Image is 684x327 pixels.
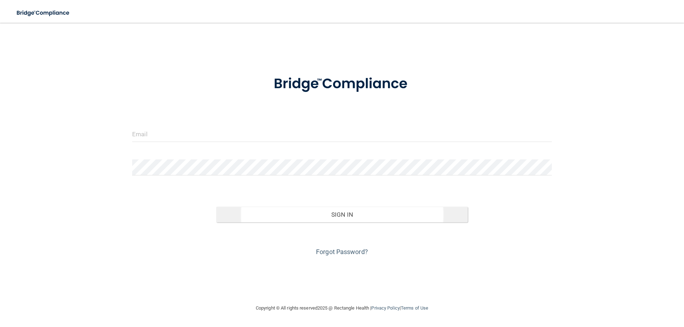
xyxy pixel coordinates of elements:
[216,207,468,222] button: Sign In
[11,6,76,20] img: bridge_compliance_login_screen.278c3ca4.svg
[401,305,428,311] a: Terms of Use
[371,305,399,311] a: Privacy Policy
[132,126,552,142] input: Email
[212,297,472,320] div: Copyright © All rights reserved 2025 @ Rectangle Health | |
[259,65,425,102] img: bridge_compliance_login_screen.278c3ca4.svg
[316,248,368,255] a: Forgot Password?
